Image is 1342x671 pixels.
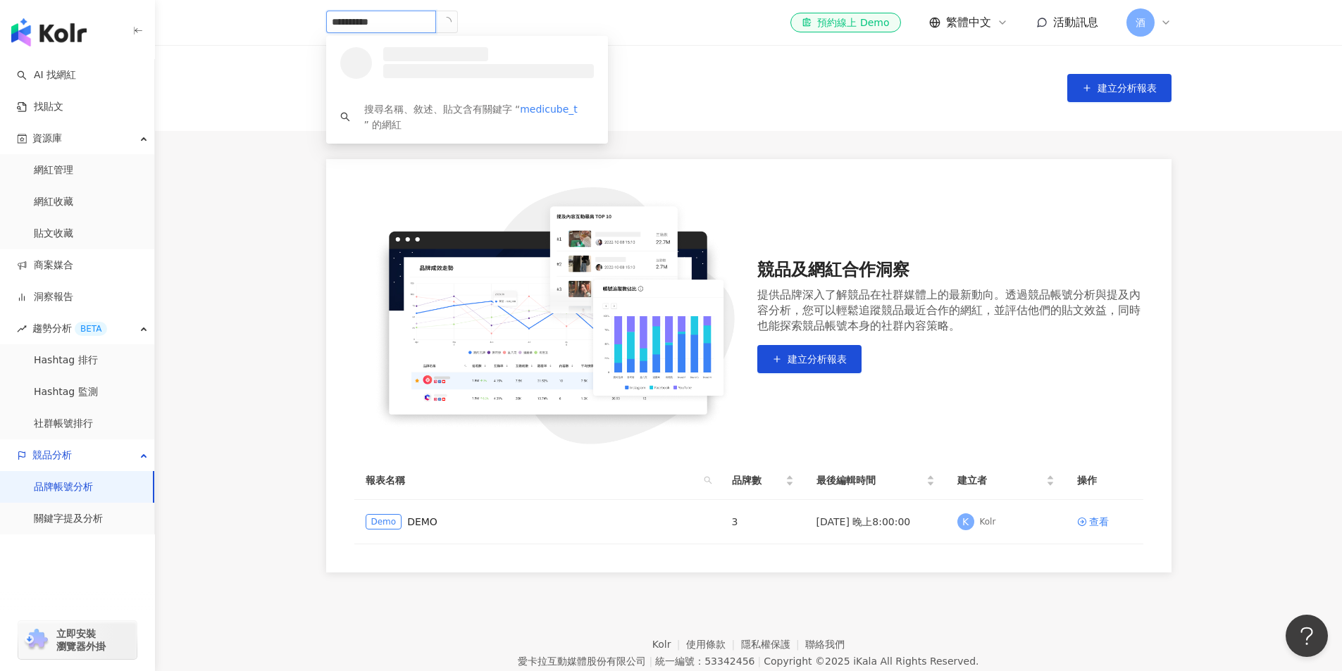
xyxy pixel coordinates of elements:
[75,322,107,336] div: BETA
[721,500,805,544] td: 3
[655,656,754,667] div: 統一編號：53342456
[1286,615,1328,657] iframe: Help Scout Beacon - Open
[407,514,437,529] a: DEMO
[741,639,806,650] a: 隱私權保護
[853,656,877,667] a: iKala
[1053,15,1098,29] span: 活動訊息
[946,15,991,30] span: 繁體中文
[802,15,889,30] div: 預約線上 Demo
[757,287,1143,334] div: 提供品牌深入了解競品在社群媒體上的最新動向。透過競品帳號分析與提及內容分析，您可以輕鬆追蹤競品最近合作的網紅，並評估他們的貼文效益，同時也能探索競品帳號本身的社群內容策略。
[18,621,137,659] a: chrome extension立即安裝 瀏覽器外掛
[17,68,76,82] a: searchAI 找網紅
[1066,461,1143,500] th: 操作
[652,639,686,650] a: Kolr
[32,313,107,344] span: 趨勢分析
[962,514,969,529] span: K
[354,187,740,444] img: 競品及網紅合作洞察
[686,639,741,650] a: 使用條款
[34,163,73,177] a: 網紅管理
[34,227,73,241] a: 貼文收藏
[17,290,73,304] a: 洞察報告
[757,258,1143,282] div: 競品及網紅合作洞察
[32,123,62,154] span: 資源庫
[340,112,350,122] span: search
[520,104,578,115] span: medicube_t
[946,461,1066,500] th: 建立者
[17,258,73,272] a: 商案媒合
[764,656,978,667] div: Copyright © 2025 All Rights Reserved.
[957,472,1043,488] span: 建立者
[34,195,73,209] a: 網紅收藏
[1077,514,1132,529] a: 查看
[1067,74,1172,102] button: 建立分析報表
[34,480,93,494] a: 品牌帳號分析
[805,639,845,650] a: 聯絡我們
[34,353,98,368] a: Hashtag 排行
[704,476,712,484] span: search
[805,500,946,544] td: [DATE] 晚上8:00:00
[732,472,783,488] span: 品牌數
[701,470,715,491] span: search
[366,472,698,488] span: 報表名稱
[757,656,761,667] span: |
[518,656,646,667] div: 愛卡拉互動媒體股份有限公司
[32,439,72,471] span: 競品分析
[34,512,103,526] a: 關鍵字提及分析
[440,15,452,27] span: loading
[34,385,98,399] a: Hashtag 監測
[805,461,946,500] th: 最後編輯時間
[721,461,805,500] th: 品牌數
[366,514,402,529] span: Demo
[980,516,996,528] div: Kolr
[364,101,594,132] div: 搜尋名稱、敘述、貼文含有關鍵字 “ ” 的網紅
[788,353,847,365] span: 建立分析報表
[23,629,50,651] img: chrome extension
[56,627,106,653] span: 立即安裝 瀏覽器外掛
[34,417,93,431] a: 社群帳號排行
[17,100,63,114] a: 找貼文
[1089,514,1109,529] div: 查看
[816,472,924,488] span: 最後編輯時間
[757,345,862,373] button: 建立分析報表
[649,656,652,667] span: |
[1136,15,1145,30] span: 酒
[11,18,87,46] img: logo
[790,13,900,32] a: 預約線上 Demo
[17,324,27,334] span: rise
[1098,82,1157,94] span: 建立分析報表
